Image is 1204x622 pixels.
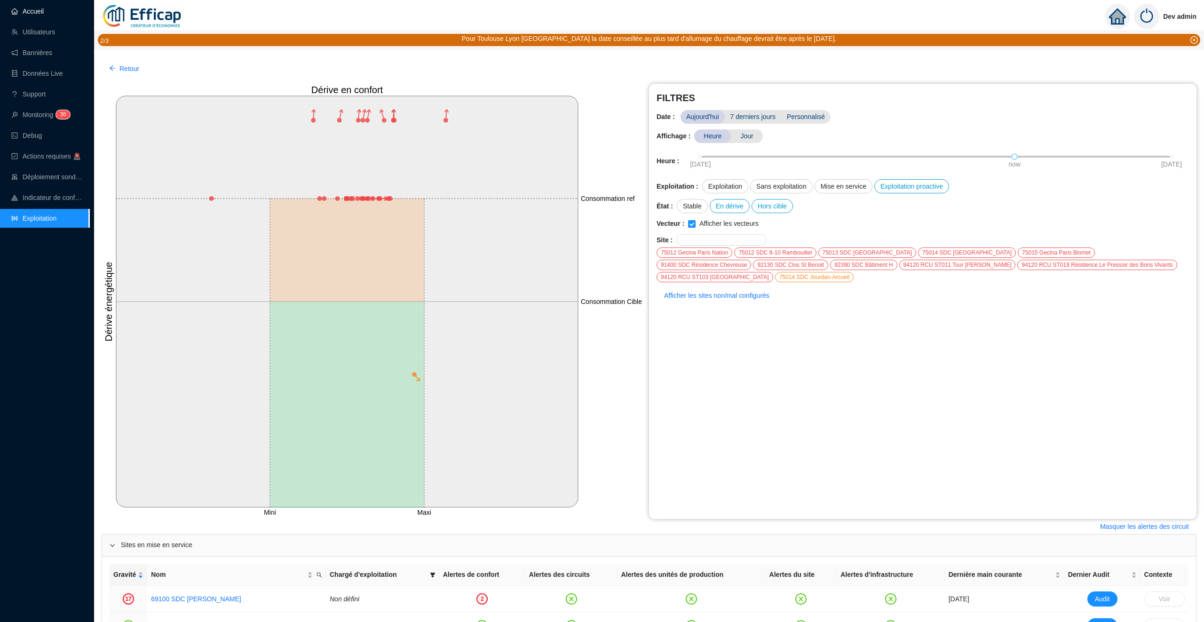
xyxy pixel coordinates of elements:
th: Gravité [110,564,147,586]
span: Vecteur : [657,219,684,229]
div: Exploitation proactive [874,179,949,193]
a: notificationBannières [11,49,52,56]
div: Pour Toulouse Lyon [GEOGRAPHIC_DATA] la date conseillée au plus tard d'allumage du chauffage devr... [462,34,837,44]
span: Dernier Audit [1068,570,1129,580]
img: power [1134,4,1159,29]
span: Heure [694,129,731,143]
div: 94120 RCU ST103 [GEOGRAPHIC_DATA] [657,272,773,282]
th: Dernière main courante [945,564,1064,586]
span: filter [430,572,436,578]
span: Dernière main courante [949,570,1053,580]
span: 3 [60,111,63,118]
span: État : [657,201,673,211]
span: expanded [110,542,115,548]
button: Afficher les sites non/mal configurés [657,288,777,303]
div: 2 [476,593,488,605]
span: home [1109,8,1126,25]
span: Afficher les sites non/mal configurés [664,291,769,301]
a: slidersExploitation [11,215,56,222]
div: 75014 SDC Jourdan-Arcueil [775,272,854,282]
div: 75012 SDC 8-10 Rambouillet [734,247,816,258]
span: Personnalisé [781,110,831,124]
span: filter [428,568,437,582]
div: Mise en service [815,179,872,193]
tspan: Consommation ref [581,195,634,202]
tspan: Maxi [417,509,431,516]
span: Jour [731,129,762,143]
span: Exploitation : [657,182,698,191]
span: Masquer les alertes des circuit [1100,522,1189,532]
a: teamUtilisateurs [11,28,55,36]
a: databaseDonnées Live [11,70,63,77]
button: Voir [1144,591,1185,606]
i: 2 / 3 [100,37,109,44]
span: Gravité [113,570,136,580]
div: Exploitation [702,179,748,193]
span: Date : [657,112,681,122]
span: Affichage : [657,131,690,141]
span: Nom [151,570,305,580]
span: search [317,572,322,578]
div: 94120 RCU ST019 Résidence Le Pressoir des Bons Vivants [1017,260,1177,270]
tspan: Dérive en confort [311,85,383,95]
span: Audit [1095,594,1110,604]
th: Dernier Audit [1064,564,1141,586]
button: Retour [102,61,147,76]
span: Site : [657,235,673,245]
div: Hors cible [752,199,793,213]
div: 75015 Gecina Paris Blomet [1018,247,1095,258]
a: homeAccueil [11,8,44,15]
div: 75012 Gecina Paris Nation [657,247,732,258]
span: Chargé d'exploitation [330,570,426,580]
span: Voir [1159,594,1170,604]
th: Contexte [1141,564,1188,586]
th: Alertes des unités de production [617,564,765,586]
th: Alertes d'infrastructure [837,564,945,586]
a: questionSupport [11,90,46,98]
span: Heure : [657,156,679,166]
td: [DATE] [945,586,1064,613]
button: Masquer les alertes des circuit [1093,519,1196,534]
span: FILTRES [657,91,1189,104]
span: Aujourd'hui [681,110,725,124]
span: 7 derniers jours [725,110,782,124]
tspan: Mini [264,509,276,516]
span: now [1008,159,1021,169]
span: arrow-left [109,65,116,72]
th: Nom [147,564,326,586]
span: Dev admin [1163,1,1196,32]
div: 94120 RCU ST011 Tour [PERSON_NAME] [899,260,1016,270]
a: 69100 SDC [PERSON_NAME] [151,595,241,603]
div: 92390 SDC Bâtiment H [830,260,897,270]
a: monitorMonitoring36 [11,111,67,119]
div: 91400 SDC Résidence Chevreuse [657,260,751,270]
a: clusterDéploiement sondes [11,173,83,181]
span: Sites en mise en service [121,540,1188,550]
a: codeDebug [11,132,42,139]
span: close-circle [795,593,807,605]
button: Audit [1087,591,1117,606]
div: 92130 SDC Clos St Benoit [753,260,828,270]
div: Sans exploitation [750,179,813,193]
span: close-circle [566,593,577,605]
span: Afficher les vecteurs [696,219,762,229]
span: Non défini [330,595,359,603]
span: Actions requises 🚨 [23,152,81,160]
div: 75013 SDC [GEOGRAPHIC_DATA] [818,247,916,258]
div: Sites en mise en service [102,534,1196,556]
span: 6 [63,111,66,118]
span: close-circle [686,593,697,605]
th: Alertes de confort [439,564,525,586]
span: search [315,568,324,582]
a: heat-mapIndicateur de confort [11,194,83,201]
span: Retour [119,64,139,74]
span: close-circle [885,593,896,605]
sup: 36 [56,110,70,119]
a: 69100 SDC [PERSON_NAME] [151,594,241,604]
th: Alertes du site [766,564,837,586]
div: 17 [123,593,134,605]
span: check-square [11,153,18,159]
div: 75014 SDC [GEOGRAPHIC_DATA] [918,247,1016,258]
div: En dérive [710,199,750,213]
tspan: Dérive énergétique [103,262,114,342]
